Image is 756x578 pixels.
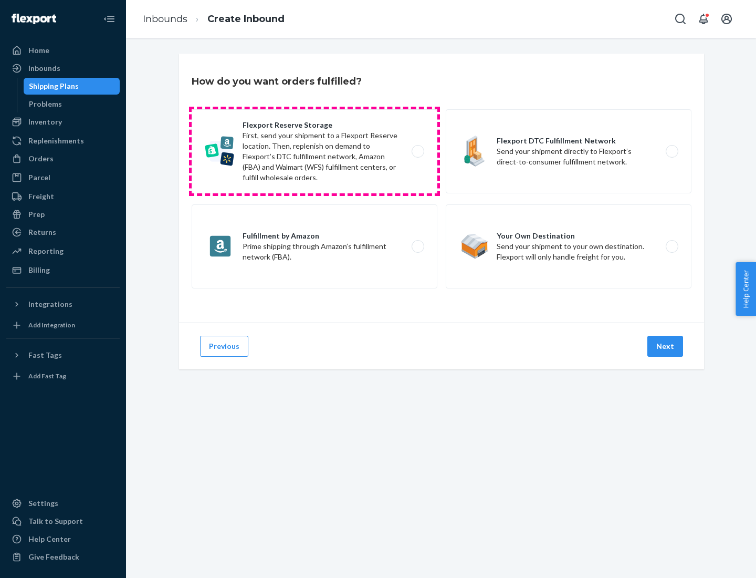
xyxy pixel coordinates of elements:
div: Returns [28,227,56,238]
button: Open Search Box [670,8,691,29]
a: Home [6,42,120,59]
button: Give Feedback [6,549,120,565]
button: Help Center [736,262,756,316]
div: Problems [29,99,62,109]
a: Prep [6,206,120,223]
a: Returns [6,224,120,241]
div: Add Integration [28,321,75,329]
a: Create Inbound [207,13,285,25]
div: Give Feedback [28,552,79,562]
div: Reporting [28,246,64,256]
div: Settings [28,498,58,509]
img: Flexport logo [12,14,56,24]
a: Reporting [6,243,120,260]
div: Home [28,45,49,56]
h3: How do you want orders fulfilled? [192,75,362,88]
a: Settings [6,495,120,512]
a: Replenishments [6,132,120,149]
button: Integrations [6,296,120,313]
a: Inbounds [143,13,187,25]
a: Help Center [6,531,120,548]
button: Previous [200,336,248,357]
a: Inventory [6,113,120,130]
a: Talk to Support [6,513,120,530]
div: Shipping Plans [29,81,79,91]
div: Prep [28,209,45,220]
button: Next [647,336,683,357]
button: Open notifications [693,8,714,29]
div: Billing [28,265,50,275]
a: Shipping Plans [24,78,120,95]
a: Freight [6,188,120,205]
div: Integrations [28,299,72,309]
div: Help Center [28,534,71,544]
a: Billing [6,262,120,278]
div: Inventory [28,117,62,127]
a: Inbounds [6,60,120,77]
a: Parcel [6,169,120,186]
div: Replenishments [28,136,84,146]
button: Close Navigation [99,8,120,29]
a: Problems [24,96,120,112]
div: Talk to Support [28,516,83,527]
div: Parcel [28,172,50,183]
div: Orders [28,153,54,164]
button: Open account menu [716,8,737,29]
div: Freight [28,191,54,202]
ol: breadcrumbs [134,4,293,35]
a: Add Integration [6,317,120,334]
div: Fast Tags [28,350,62,360]
div: Add Fast Tag [28,371,66,380]
button: Fast Tags [6,347,120,364]
a: Add Fast Tag [6,368,120,385]
div: Inbounds [28,63,60,74]
a: Orders [6,150,120,167]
